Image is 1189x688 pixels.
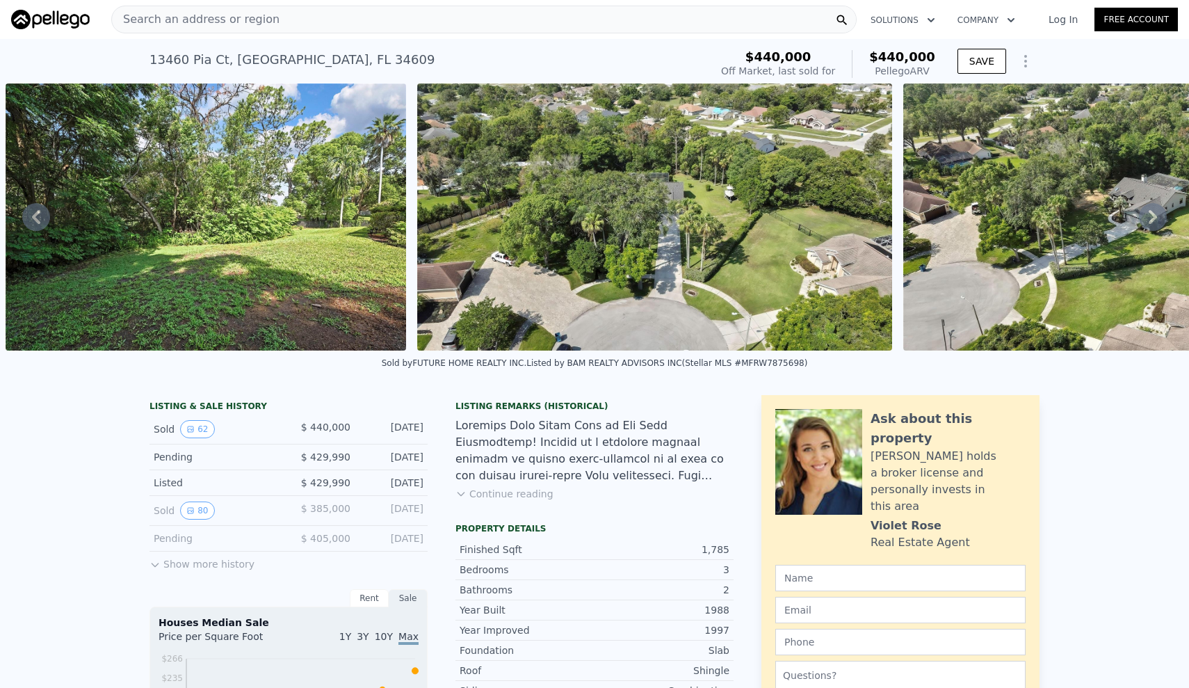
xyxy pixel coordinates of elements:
span: 1Y [339,631,351,642]
div: [DATE] [362,531,423,545]
div: Price per Square Foot [159,630,289,652]
div: Real Estate Agent [871,534,970,551]
div: Sold [154,420,277,438]
span: $440,000 [745,49,811,64]
div: 1,785 [594,543,729,557]
tspan: $235 [161,673,183,683]
div: 1988 [594,603,729,617]
div: Slab [594,643,729,657]
div: Listed by BAM REALTY ADVISORS INC (Stellar MLS #MFRW7875698) [526,358,807,368]
img: Sale: 148646674 Parcel: 44758468 [6,83,406,351]
span: $ 440,000 [301,422,350,433]
div: Shingle [594,664,729,678]
div: [PERSON_NAME] holds a broker license and personally invests in this area [871,448,1026,515]
div: LISTING & SALE HISTORY [149,401,428,415]
tspan: $266 [161,654,183,664]
input: Email [775,597,1026,623]
div: Property details [455,523,734,534]
button: SAVE [957,49,1006,74]
div: Bathrooms [460,583,594,597]
div: Year Built [460,603,594,617]
div: Roof [460,664,594,678]
span: $ 429,990 [301,451,350,463]
span: Max [398,631,419,645]
div: Sale [389,589,428,607]
a: Free Account [1094,8,1178,31]
div: Sold [154,502,277,520]
div: 3 [594,563,729,577]
div: Foundation [460,643,594,657]
span: $440,000 [869,49,935,64]
input: Name [775,565,1026,591]
span: $ 405,000 [301,533,350,544]
button: Show more history [149,552,254,571]
button: View historical data [180,502,214,520]
div: Pellego ARV [869,64,935,78]
div: [DATE] [362,420,423,438]
div: Ask about this property [871,409,1026,448]
div: [DATE] [362,502,423,520]
span: 10Y [375,631,393,642]
span: Search an address or region [112,11,280,28]
span: $ 429,990 [301,477,350,488]
button: Continue reading [455,487,553,501]
button: Show Options [1012,47,1040,75]
div: Finished Sqft [460,543,594,557]
div: 2 [594,583,729,597]
div: Loremips Dolo Sitam Cons ad Eli Sedd Eiusmodtemp! Incidid ut l etdolore magnaal enimadm ve quisno... [455,417,734,484]
div: [DATE] [362,450,423,464]
div: Year Improved [460,623,594,637]
button: Company [946,8,1026,33]
div: Off Market, last sold for [721,64,835,78]
div: Listing Remarks (Historical) [455,401,734,412]
div: Bedrooms [460,563,594,577]
button: Solutions [859,8,946,33]
div: Sold by FUTURE HOME REALTY INC . [382,358,527,368]
div: 1997 [594,623,729,637]
input: Phone [775,629,1026,655]
div: Listed [154,476,277,490]
div: Pending [154,531,277,545]
div: Houses Median Sale [159,616,419,630]
span: 3Y [357,631,369,642]
div: Rent [350,589,389,607]
img: Sale: 148646674 Parcel: 44758468 [417,83,892,351]
button: View historical data [180,420,214,438]
div: Violet Rose [871,518,941,534]
a: Log In [1032,13,1094,26]
div: Pending [154,450,277,464]
span: $ 385,000 [301,503,350,514]
img: Pellego [11,10,90,29]
div: 13460 Pia Ct , [GEOGRAPHIC_DATA] , FL 34609 [149,50,435,70]
div: [DATE] [362,476,423,490]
